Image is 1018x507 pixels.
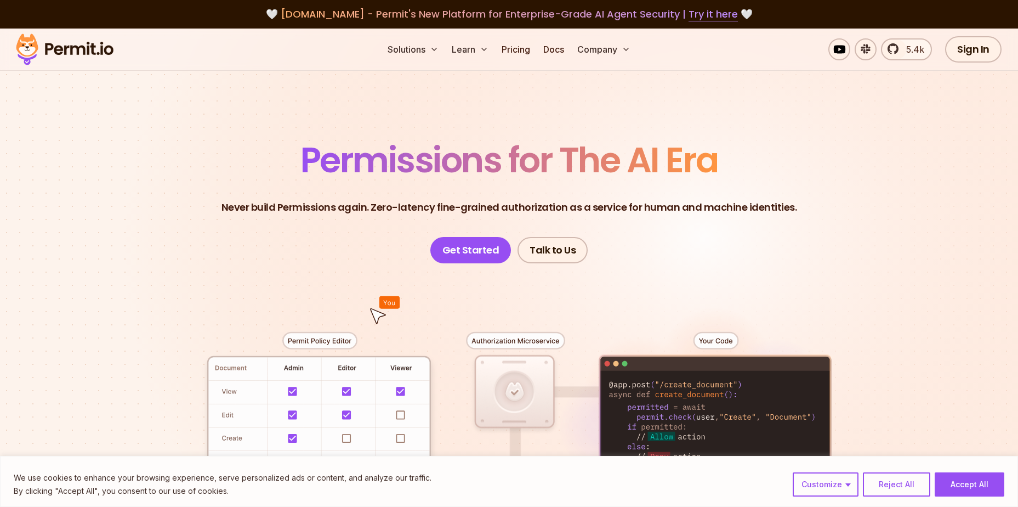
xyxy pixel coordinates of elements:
[383,38,443,60] button: Solutions
[447,38,493,60] button: Learn
[14,471,431,485] p: We use cookies to enhance your browsing experience, serve personalized ads or content, and analyz...
[14,485,431,498] p: By clicking "Accept All", you consent to our use of cookies.
[863,472,930,497] button: Reject All
[430,237,511,263] a: Get Started
[497,38,534,60] a: Pricing
[573,38,635,60] button: Company
[517,237,588,263] a: Talk to Us
[935,472,1004,497] button: Accept All
[793,472,858,497] button: Customize
[26,7,992,22] div: 🤍 🤍
[881,38,932,60] a: 5.4k
[945,36,1002,63] a: Sign In
[539,38,568,60] a: Docs
[281,7,738,21] span: [DOMAIN_NAME] - Permit's New Platform for Enterprise-Grade AI Agent Security |
[900,43,924,56] span: 5.4k
[689,7,738,21] a: Try it here
[300,136,718,184] span: Permissions for The AI Era
[11,31,118,68] img: Permit logo
[221,200,797,215] p: Never build Permissions again. Zero-latency fine-grained authorization as a service for human and...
